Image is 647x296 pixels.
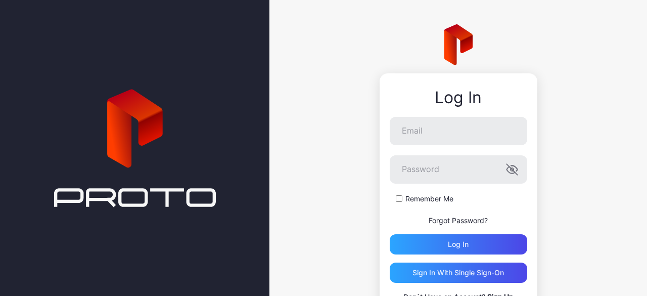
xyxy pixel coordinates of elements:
button: Log in [390,234,527,255]
a: Forgot Password? [429,216,488,225]
button: Sign in With Single Sign-On [390,263,527,283]
div: Log in [448,240,469,248]
label: Remember Me [405,194,453,204]
button: Password [506,163,518,176]
input: Email [390,117,527,145]
div: Log In [390,89,527,107]
div: Sign in With Single Sign-On [412,269,504,277]
input: Password [390,155,527,184]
